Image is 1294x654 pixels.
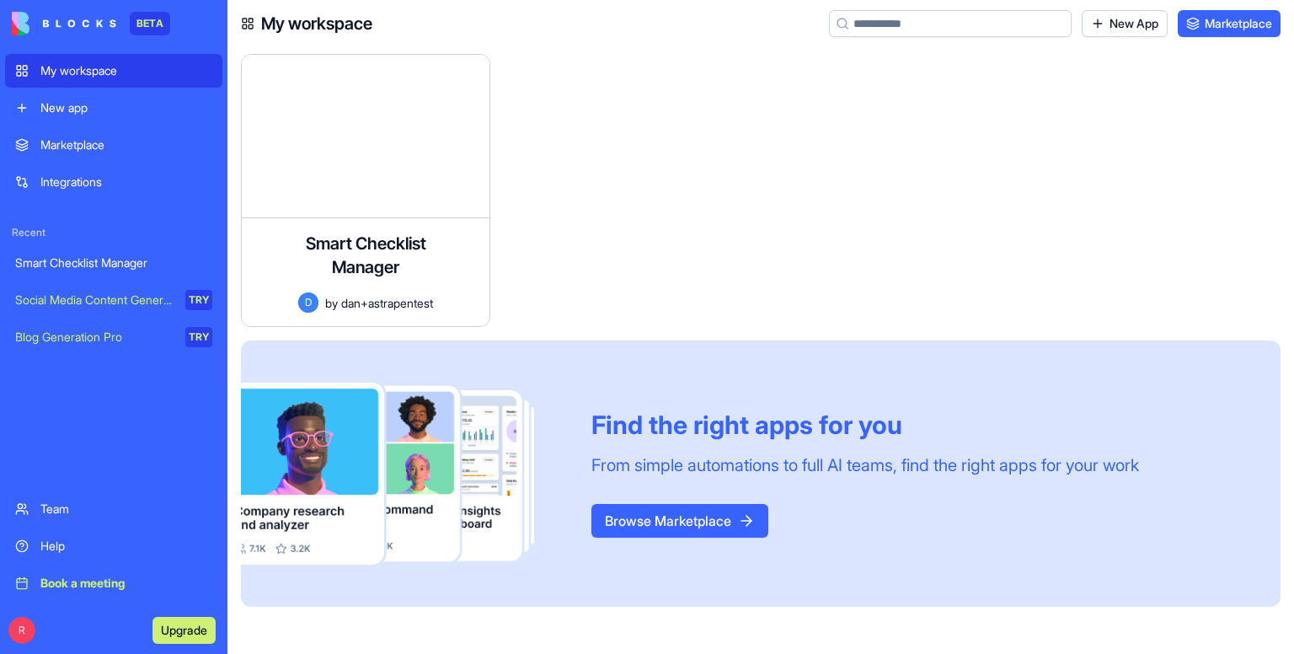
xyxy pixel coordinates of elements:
[5,492,222,526] a: Team
[15,255,212,271] div: Smart Checklist Manager
[1178,10,1281,37] a: Marketplace
[40,501,212,517] div: Team
[5,320,222,354] a: Blog Generation ProTRY
[298,232,433,279] h4: Smart Checklist Manager
[298,292,318,313] span: D
[5,283,222,317] a: Social Media Content GeneratorTRY
[15,292,174,308] div: Social Media Content Generator
[152,617,216,644] button: Upgrade
[40,137,212,153] div: Marketplace
[1082,10,1168,37] a: New App
[341,294,433,312] span: dan+astrapentest
[5,54,222,88] a: My workspace
[12,12,116,35] img: logo
[5,246,222,280] a: Smart Checklist Manager
[152,621,216,638] a: Upgrade
[5,529,222,563] a: Help
[241,54,490,327] a: Smart Checklist ManagerDbydan+astrapentest
[591,512,768,529] a: Browse Marketplace
[5,91,222,125] a: New app
[5,566,222,600] a: Book a meeting
[40,575,212,592] div: Book a meeting
[261,12,372,35] h4: My workspace
[185,290,212,310] div: TRY
[130,12,170,35] div: BETA
[325,294,338,312] span: by
[40,538,212,555] div: Help
[591,453,1139,477] div: From simple automations to full AI teams, find the right apps for your work
[5,226,222,239] span: Recent
[40,99,212,116] div: New app
[15,329,174,346] div: Blog Generation Pro
[40,174,212,190] div: Integrations
[8,617,35,644] span: R
[185,327,212,347] div: TRY
[40,62,212,79] div: My workspace
[5,165,222,199] a: Integrations
[5,128,222,162] a: Marketplace
[12,12,170,35] a: BETA
[591,410,1139,440] div: Find the right apps for you
[591,504,768,538] button: Browse Marketplace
